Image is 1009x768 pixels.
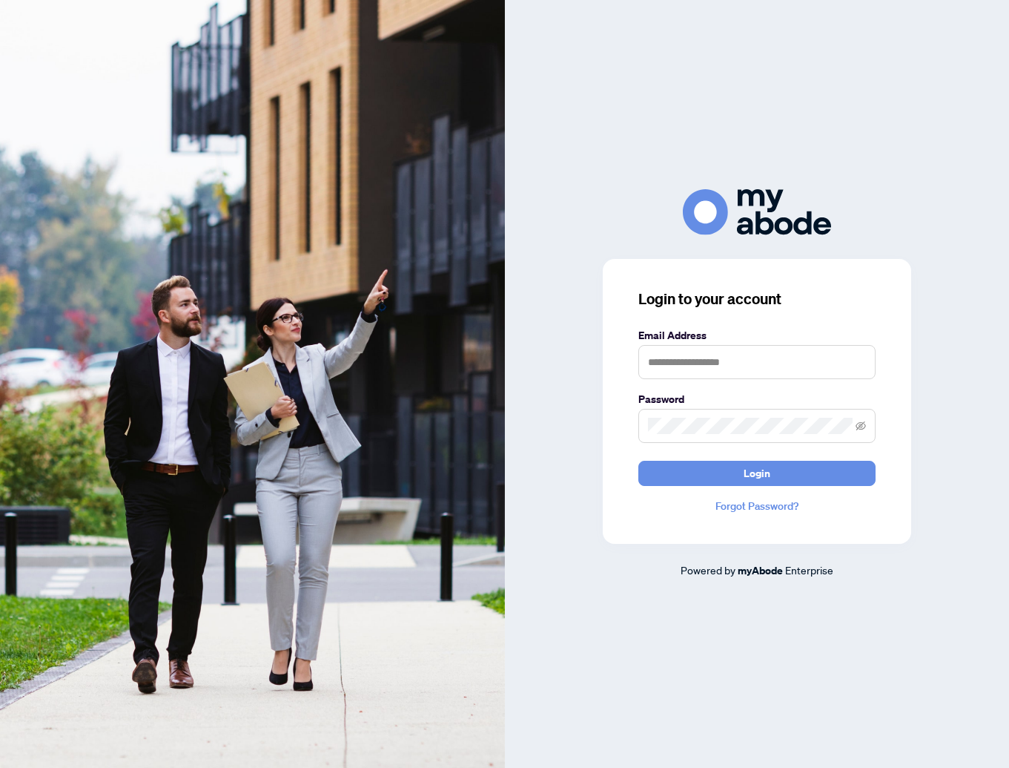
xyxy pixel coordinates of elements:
label: Email Address [638,327,876,344]
a: Forgot Password? [638,498,876,514]
h3: Login to your account [638,289,876,309]
span: eye-invisible [856,421,866,431]
label: Password [638,391,876,407]
span: Powered by [681,563,735,577]
a: myAbode [738,562,783,579]
img: ma-logo [683,189,831,234]
span: Enterprise [785,563,833,577]
span: Login [744,462,770,485]
button: Login [638,461,876,486]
